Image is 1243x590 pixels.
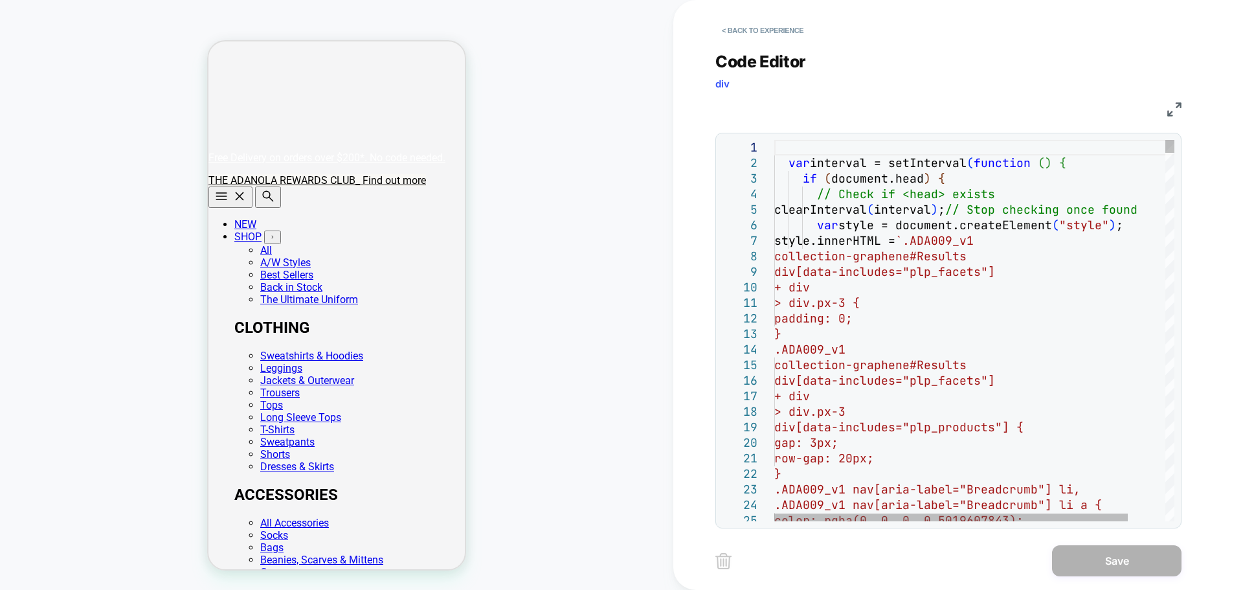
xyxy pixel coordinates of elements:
[1109,218,1116,233] span: )
[967,155,974,170] span: (
[52,321,94,333] a: Leggings
[715,52,806,71] span: Code Editor
[974,155,1031,170] span: function
[895,233,974,248] span: `.ADA009_v1
[774,497,1102,512] span: .ADA009_v1 nav[aria-label="Breadcrumb"] li a {
[722,342,757,357] div: 14
[838,218,1052,233] span: style = document.createElement
[722,451,757,466] div: 21
[722,233,757,249] div: 7
[722,513,757,528] div: 25
[715,553,732,569] img: delete
[774,513,1024,528] span: color: rgba(0, 0, 0, 0.5019607843);
[774,466,781,481] span: }
[810,155,967,170] span: interval = setInterval
[938,171,945,186] span: {
[722,357,757,373] div: 15
[1038,155,1045,170] span: (
[52,475,120,488] a: All Accessories
[774,233,895,248] span: style.innerHTML =
[774,295,860,310] span: > div.px-3 {
[52,240,114,252] a: Back in Stock
[1052,218,1059,233] span: (
[774,311,853,326] span: padding: 0;
[722,482,757,497] div: 23
[722,497,757,513] div: 24
[715,78,730,90] span: div
[1167,102,1181,117] img: fullscreen
[774,357,967,372] span: collection-graphene#Results
[52,407,82,419] a: Shorts
[722,435,757,451] div: 20
[52,512,175,525] a: Beanies, Scarves & Mittens
[1059,155,1066,170] span: {
[774,451,874,466] span: row-gap: 20px;
[789,155,810,170] span: var
[52,525,75,537] a: Caps
[52,357,74,370] a: Tops
[1059,218,1109,233] span: "style"
[722,404,757,420] div: 18
[715,20,810,41] button: < Back to experience
[26,277,256,295] h2: CLOTHING
[722,202,757,218] div: 5
[824,171,831,186] span: (
[52,333,146,345] a: Jackets & Outerwear
[924,171,931,186] span: )
[774,264,995,279] span: div[data-includes="plp_facets"]
[774,342,845,357] span: .ADA009_v1
[774,389,810,403] span: + div
[817,218,838,233] span: var
[774,249,967,264] span: collection-graphene#Results
[52,488,80,500] a: Socks
[945,202,1137,217] span: // Stop checking once found
[52,419,126,431] a: Dresses & Skirts
[722,140,757,155] div: 1
[52,370,133,382] a: Long Sleeve Tops
[774,280,810,295] span: + div
[774,420,1024,435] span: div[data-includes="plp_products"] {
[722,420,757,435] div: 19
[1045,155,1052,170] span: )
[774,326,781,341] span: }
[874,202,931,217] span: interval
[722,171,757,187] div: 3
[774,373,995,388] span: div[data-includes="plp_facets"]
[52,500,75,512] a: Bags
[26,189,53,201] a: SHOP
[774,482,1081,497] span: .ADA009_v1 nav[aria-label="Breadcrumb"] li,
[52,252,150,264] a: The Ultimate Uniform
[26,444,256,462] h2: ACCESSORIES
[722,264,757,280] div: 9
[52,308,155,321] a: Sweatshirts & Hoodies
[52,394,106,407] a: Sweatpants
[52,203,63,215] a: All
[722,249,757,264] div: 8
[722,187,757,202] div: 4
[722,389,757,404] div: 17
[52,227,105,240] a: Best Sellers
[817,187,995,201] span: // Check if <head> exists
[722,373,757,389] div: 16
[774,435,838,450] span: gap: 3px;
[1116,218,1123,233] span: ;
[722,155,757,171] div: 2
[722,295,757,311] div: 11
[722,280,757,295] div: 10
[867,202,874,217] span: (
[26,177,48,189] a: NEW
[722,326,757,342] div: 13
[1052,545,1181,576] button: Save
[803,171,817,186] span: if
[722,466,757,482] div: 22
[722,218,757,233] div: 6
[722,311,757,326] div: 12
[938,202,945,217] span: ;
[52,345,91,357] a: Trousers
[831,171,924,186] span: document.head
[52,215,102,227] a: A/W Styles
[774,404,845,419] span: > div.px-3
[774,202,867,217] span: clearInterval
[52,382,86,394] a: T-Shirts
[931,202,938,217] span: )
